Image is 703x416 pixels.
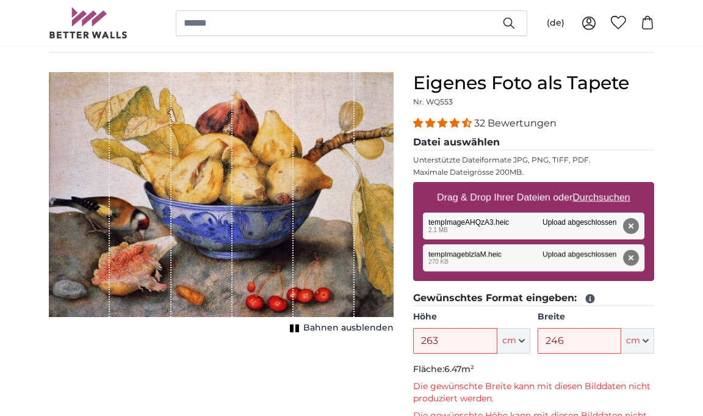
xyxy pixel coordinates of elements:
[538,311,654,323] label: Breite
[413,311,530,323] label: Höhe
[413,363,654,376] p: Fläche:
[626,335,640,347] span: cm
[444,363,474,374] span: 6.47m²
[49,72,394,337] div: 1 of 1
[49,7,128,38] img: Betterwalls
[502,335,516,347] span: cm
[432,185,635,210] label: Drag & Drop Ihrer Dateien oder
[537,12,574,34] button: (de)
[413,167,654,177] p: Maximale Dateigrösse 200MB.
[474,117,557,129] span: 32 Bewertungen
[413,97,453,106] span: Nr. WQ553
[286,319,394,337] button: Bahnen ausblenden
[413,72,654,94] h1: Eigenes Foto als Tapete
[413,117,474,129] span: 4.31 stars
[573,192,630,202] u: Durchsuchen
[413,155,654,165] p: Unterstützte Dateiformate JPG, PNG, TIFF, PDF.
[497,328,530,354] button: cm
[303,322,394,334] span: Bahnen ausblenden
[413,381,654,405] p: Die gewünschte Breite kann mit diesen Bilddaten nicht produziert werden.
[413,291,654,306] legend: Gewünschtes Format eingeben:
[413,135,654,150] legend: Datei auswählen
[621,328,654,354] button: cm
